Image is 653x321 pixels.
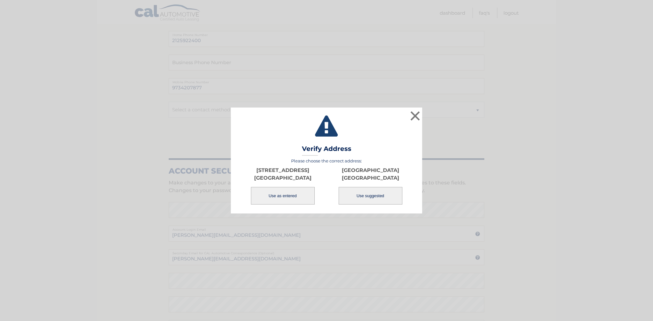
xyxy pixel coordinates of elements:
[339,187,402,205] button: Use suggested
[326,167,414,182] p: [GEOGRAPHIC_DATA] [GEOGRAPHIC_DATA]
[302,145,351,156] h3: Verify Address
[239,158,414,205] div: Please choose the correct address:
[251,187,315,205] button: Use as entered
[409,109,422,122] button: ×
[239,167,326,182] p: [STREET_ADDRESS] [GEOGRAPHIC_DATA]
